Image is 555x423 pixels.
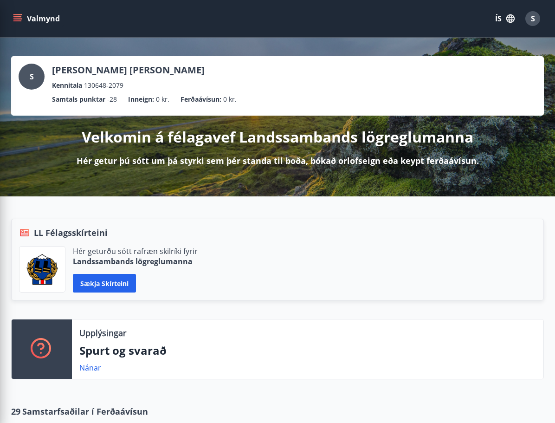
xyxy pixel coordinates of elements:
[490,10,520,27] button: ÍS
[181,94,221,104] p: Ferðaávísun :
[79,343,536,358] p: Spurt og svarað
[22,405,148,417] span: Samstarfsaðilar í Ferðaávísun
[79,327,126,339] p: Upplýsingar
[79,363,101,373] a: Nánar
[73,246,198,256] p: Hér geturðu sótt rafræn skilríki fyrir
[522,7,544,30] button: S
[156,94,169,104] span: 0 kr.
[73,274,136,293] button: Sækja skírteini
[11,405,20,417] span: 29
[84,80,123,91] span: 130648-2079
[77,155,479,167] p: Hér getur þú sótt um þá styrki sem þér standa til boða, bókað orlofseign eða keypt ferðaávísun.
[52,94,105,104] p: Samtals punktar
[531,13,535,24] span: S
[223,94,237,104] span: 0 kr.
[73,256,198,267] p: Landssambands lögreglumanna
[34,227,108,239] span: LL Félagsskírteini
[128,94,154,104] p: Inneign :
[30,72,34,82] span: S
[52,80,82,91] p: Kennitala
[82,127,473,147] p: Velkomin á félagavef Landssambands lögreglumanna
[107,94,117,104] span: -28
[26,254,58,285] img: 1cqKbADZNYZ4wXUG0EC2JmCwhQh0Y6EN22Kw4FTY.png
[52,64,205,77] p: [PERSON_NAME] [PERSON_NAME]
[11,10,64,27] button: menu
